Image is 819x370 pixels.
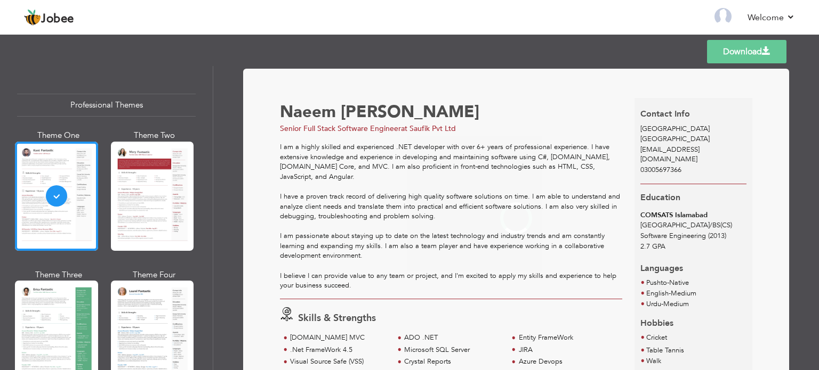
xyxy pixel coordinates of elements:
[17,269,100,281] div: Theme Three
[17,130,100,141] div: Theme One
[748,11,795,24] a: Welcome
[113,269,196,281] div: Theme Four
[707,40,786,63] a: Download
[41,13,74,25] span: Jobee
[24,9,74,26] a: Jobee
[714,8,732,25] img: Profile Img
[17,94,196,117] div: Professional Themes
[24,9,41,26] img: jobee.io
[113,130,196,141] div: Theme Two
